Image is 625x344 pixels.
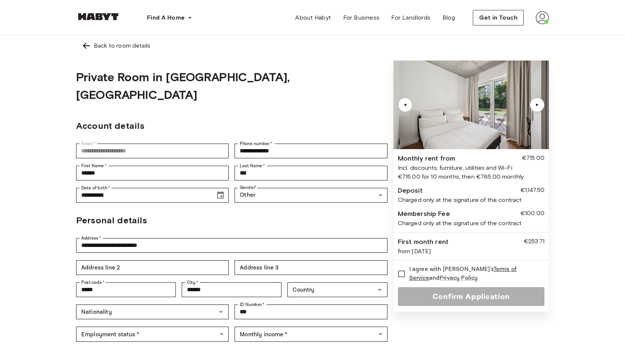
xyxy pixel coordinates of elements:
div: Monthly rent from [398,154,455,164]
span: Get in Touch [479,13,518,22]
a: Left pointing arrowBack to room details [76,35,549,56]
div: €1,147.50 [520,186,544,196]
a: Privacy Policy [440,274,478,282]
div: ▲ [402,103,409,107]
div: €715.00 for 10 months, then €765.00 monthly [398,172,544,181]
img: Image of the room [393,61,549,149]
span: Blog [443,13,455,22]
div: Incl. discounts, furniture, utilities and Wi-Fi [398,164,544,172]
div: Charged only at the signature of the contract [398,196,544,204]
button: Open [375,285,385,295]
label: Date of birth [81,185,110,191]
img: Left pointing arrow [82,41,91,50]
div: from [DATE] [398,247,544,256]
label: Gender * [240,185,256,191]
span: Find A Home [147,13,185,22]
div: €100.00 [520,209,544,219]
label: City [187,279,198,286]
button: Find A Home [141,10,198,25]
a: About Habyt [289,10,337,25]
h1: Private Room in [GEOGRAPHIC_DATA], [GEOGRAPHIC_DATA] [76,68,387,104]
div: First month rent [398,237,448,247]
div: Charged only at the signature of the contract [398,219,544,228]
button: Get in Touch [473,10,524,25]
div: Other [235,188,387,203]
label: Post code [81,279,105,286]
label: Address [81,235,101,241]
div: ▲ [533,103,541,107]
div: €253.71 [524,237,544,247]
a: For Business [337,10,386,25]
label: First Name [81,162,107,169]
h2: Account details [76,119,387,133]
span: I agree with [PERSON_NAME]'s and [409,265,539,283]
div: Deposit [398,186,423,196]
label: ID Number [240,301,264,308]
label: Phone number [240,140,273,147]
div: Back to room details [94,41,150,50]
button: Choose date, selected date is Jul 16, 1999 [213,188,228,203]
button: Open [216,307,226,317]
img: Habyt [76,13,120,20]
span: About Habyt [295,13,331,22]
div: Membership Fee [398,209,450,219]
a: For Landlords [385,10,436,25]
span: For Business [343,13,380,22]
h2: Personal details [76,214,387,227]
div: €715.00 [522,154,544,164]
img: avatar [536,11,549,24]
label: Last Name [240,162,265,169]
span: For Landlords [391,13,430,22]
label: Email [81,140,96,147]
a: Blog [437,10,461,25]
